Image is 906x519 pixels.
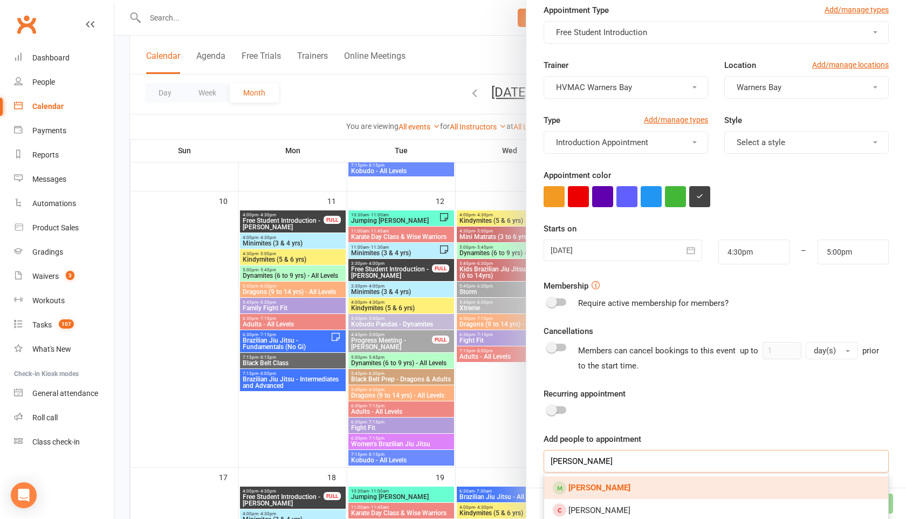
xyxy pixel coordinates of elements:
[724,59,756,72] label: Location
[724,131,889,154] button: Select a style
[32,78,55,86] div: People
[32,102,64,111] div: Calendar
[14,192,114,216] a: Automations
[556,28,647,37] span: Free Student Introduction
[544,169,611,182] label: Appointment color
[14,119,114,143] a: Payments
[14,406,114,430] a: Roll call
[66,271,74,280] span: 3
[740,342,858,359] div: up to
[737,138,785,147] span: Select a style
[14,264,114,289] a: Waivers 3
[14,70,114,94] a: People
[544,114,560,127] label: Type
[544,325,593,338] label: Cancellations
[14,143,114,167] a: Reports
[544,450,889,473] input: Search and members and prospects
[544,131,708,154] button: Introduction Appointment
[544,59,568,72] label: Trainer
[578,342,889,372] div: Members can cancel bookings to this event
[32,248,63,256] div: Gradings
[59,319,74,329] span: 107
[32,320,52,329] div: Tasks
[556,138,648,147] span: Introduction Appointment
[32,389,98,398] div: General attendance
[14,289,114,313] a: Workouts
[644,114,708,126] a: Add/manage types
[544,387,626,400] label: Recurring appointment
[14,46,114,70] a: Dashboard
[32,345,71,353] div: What's New
[814,346,836,356] span: day(s)
[32,438,80,446] div: Class check-in
[14,337,114,361] a: What's New
[825,4,889,16] a: Add/manage types
[737,83,781,92] span: Warners Bay
[14,430,114,454] a: Class kiosk mode
[13,11,40,38] a: Clubworx
[32,151,59,159] div: Reports
[32,199,76,208] div: Automations
[14,216,114,240] a: Product Sales
[544,4,609,17] label: Appointment Type
[556,83,632,92] span: HVMAC Warners Bay
[544,433,641,446] label: Add people to appointment
[544,222,576,235] label: Starts on
[14,381,114,406] a: General attendance kiosk mode
[544,279,588,292] label: Membership
[14,240,114,264] a: Gradings
[32,296,65,305] div: Workouts
[568,506,630,515] span: [PERSON_NAME]
[11,482,37,508] div: Open Intercom Messenger
[32,126,66,135] div: Payments
[14,167,114,192] a: Messages
[544,21,889,44] button: Free Student Introduction
[32,175,66,183] div: Messages
[32,413,58,422] div: Roll call
[724,114,742,127] label: Style
[568,483,630,493] strong: [PERSON_NAME]
[32,223,79,232] div: Product Sales
[724,76,889,99] button: Warners Bay
[578,297,729,310] div: Require active membership for members?
[789,240,818,264] div: –
[544,76,708,99] button: HVMAC Warners Bay
[32,272,59,281] div: Waivers
[812,59,889,71] a: Add/manage locations
[806,342,858,359] button: day(s)
[32,53,70,62] div: Dashboard
[14,94,114,119] a: Calendar
[14,313,114,337] a: Tasks 107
